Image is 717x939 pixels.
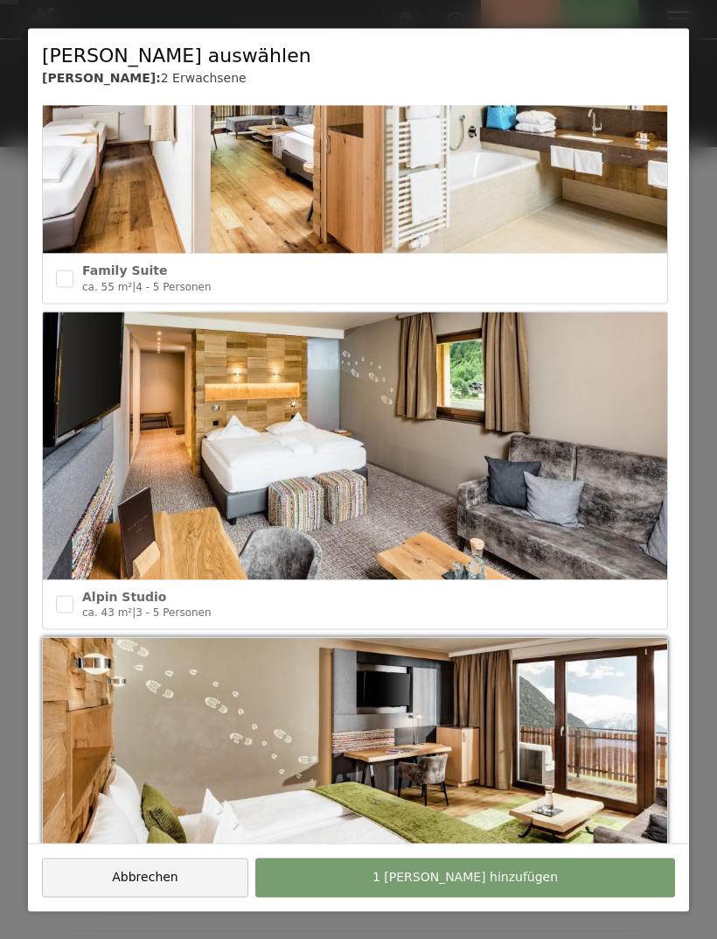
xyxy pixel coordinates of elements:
[255,858,675,897] button: 1 [PERSON_NAME] hinzufügen
[43,638,667,906] img: Vital Superior
[372,869,558,886] span: 1 [PERSON_NAME] hinzufügen
[43,312,667,579] img: Alpin Studio
[82,606,132,619] span: ca. 43 m²
[132,606,136,619] span: |
[82,281,132,293] span: ca. 55 m²
[161,71,247,85] span: 2 Erwachsene
[42,858,248,897] button: Abbrechen
[136,606,211,619] span: 3 - 5 Personen
[82,263,167,277] span: Family Suite
[82,589,166,603] span: Alpin Studio
[112,869,178,886] span: Abbrechen
[136,281,211,293] span: 4 - 5 Personen
[42,71,161,85] b: [PERSON_NAME]:
[132,281,136,293] span: |
[42,42,675,69] div: [PERSON_NAME] auswählen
